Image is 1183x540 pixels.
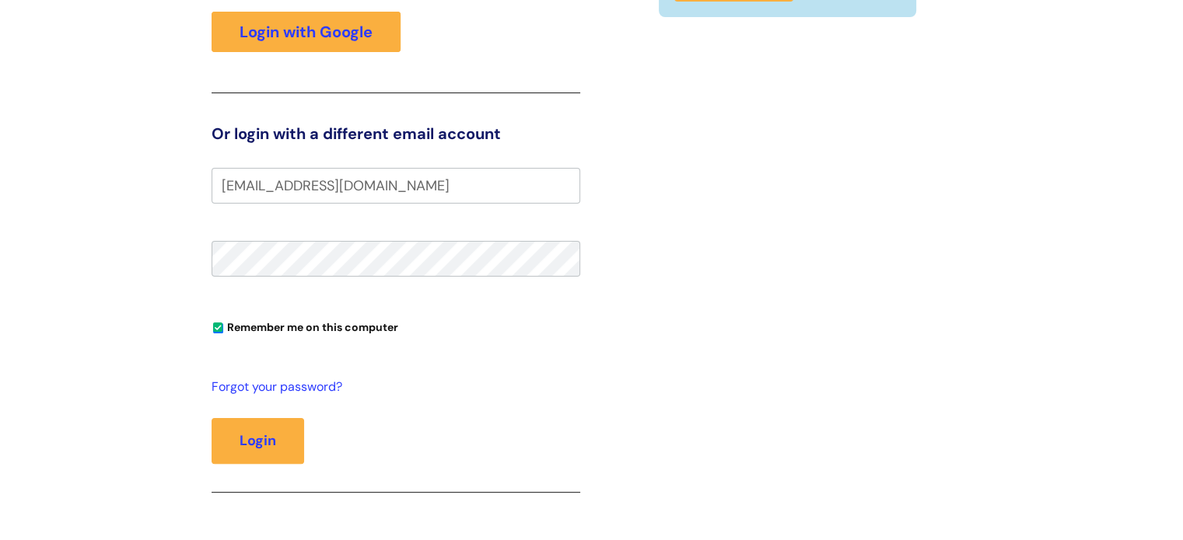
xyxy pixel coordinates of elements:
a: Login with Google [212,12,401,52]
div: You can uncheck this option if you're logging in from a shared device [212,314,580,339]
a: Forgot your password? [212,376,572,399]
input: Your e-mail address [212,168,580,204]
button: Login [212,418,304,463]
label: Remember me on this computer [212,317,398,334]
input: Remember me on this computer [213,323,223,333]
h3: Or login with a different email account [212,124,580,143]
